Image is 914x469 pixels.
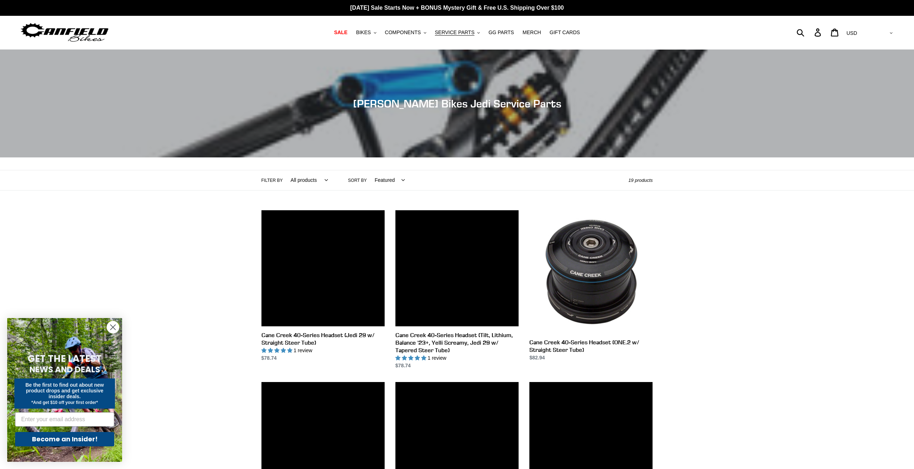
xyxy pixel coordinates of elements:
a: SALE [330,28,351,37]
button: Become an Insider! [15,432,114,446]
span: Be the first to find out about new product drops and get exclusive insider deals. [25,382,104,399]
span: BIKES [356,29,371,36]
label: Sort by [348,177,367,184]
span: GET THE LATEST [28,352,102,365]
span: GG PARTS [488,29,514,36]
input: Enter your email address [15,412,114,427]
span: SERVICE PARTS [435,29,474,36]
a: GG PARTS [485,28,518,37]
a: MERCH [519,28,544,37]
input: Search [801,24,819,40]
span: 19 products [628,178,653,183]
button: BIKES [352,28,380,37]
img: Canfield Bikes [20,21,110,44]
button: SERVICE PARTS [431,28,483,37]
span: MERCH [523,29,541,36]
span: [PERSON_NAME] Bikes Jedi Service Parts [353,97,561,110]
button: COMPONENTS [381,28,430,37]
span: SALE [334,29,347,36]
span: NEWS AND DEALS [29,364,100,375]
label: Filter by [261,177,283,184]
span: GIFT CARDS [549,29,580,36]
a: GIFT CARDS [546,28,584,37]
span: COMPONENTS [385,29,421,36]
span: *And get $10 off your first order* [31,400,98,405]
button: Close dialog [107,321,119,334]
